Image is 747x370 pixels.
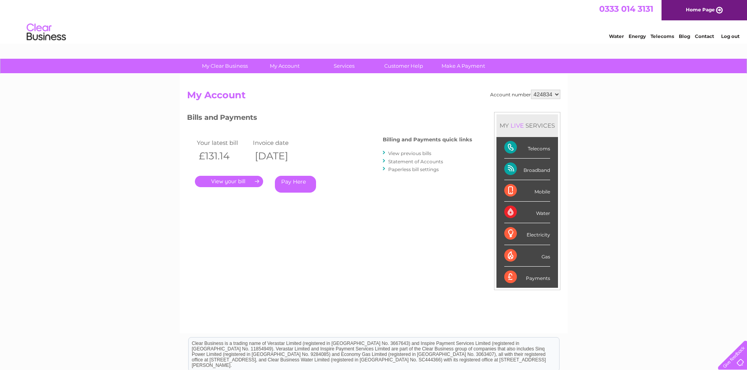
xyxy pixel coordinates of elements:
[383,137,472,143] h4: Billing and Payments quick links
[504,159,550,180] div: Broadband
[721,33,740,39] a: Log out
[275,176,316,193] a: Pay Here
[195,176,263,187] a: .
[695,33,714,39] a: Contact
[187,90,560,105] h2: My Account
[195,137,251,148] td: Your latest bill
[193,59,257,73] a: My Clear Business
[187,112,472,126] h3: Bills and Payments
[371,59,436,73] a: Customer Help
[629,33,646,39] a: Energy
[504,202,550,223] div: Water
[26,20,66,44] img: logo.png
[388,159,443,164] a: Statement of Accounts
[431,59,496,73] a: Make A Payment
[189,4,559,38] div: Clear Business is a trading name of Verastar Limited (registered in [GEOGRAPHIC_DATA] No. 3667643...
[609,33,624,39] a: Water
[195,148,251,164] th: £131.14
[679,33,690,39] a: Blog
[599,4,653,14] a: 0333 014 3131
[312,59,376,73] a: Services
[490,90,560,99] div: Account number
[504,223,550,245] div: Electricity
[504,267,550,288] div: Payments
[504,245,550,267] div: Gas
[509,122,525,129] div: LIVE
[388,166,439,172] a: Paperless bill settings
[496,114,558,137] div: MY SERVICES
[251,137,307,148] td: Invoice date
[251,148,307,164] th: [DATE]
[252,59,317,73] a: My Account
[651,33,674,39] a: Telecoms
[504,180,550,202] div: Mobile
[504,137,550,159] div: Telecoms
[388,150,431,156] a: View previous bills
